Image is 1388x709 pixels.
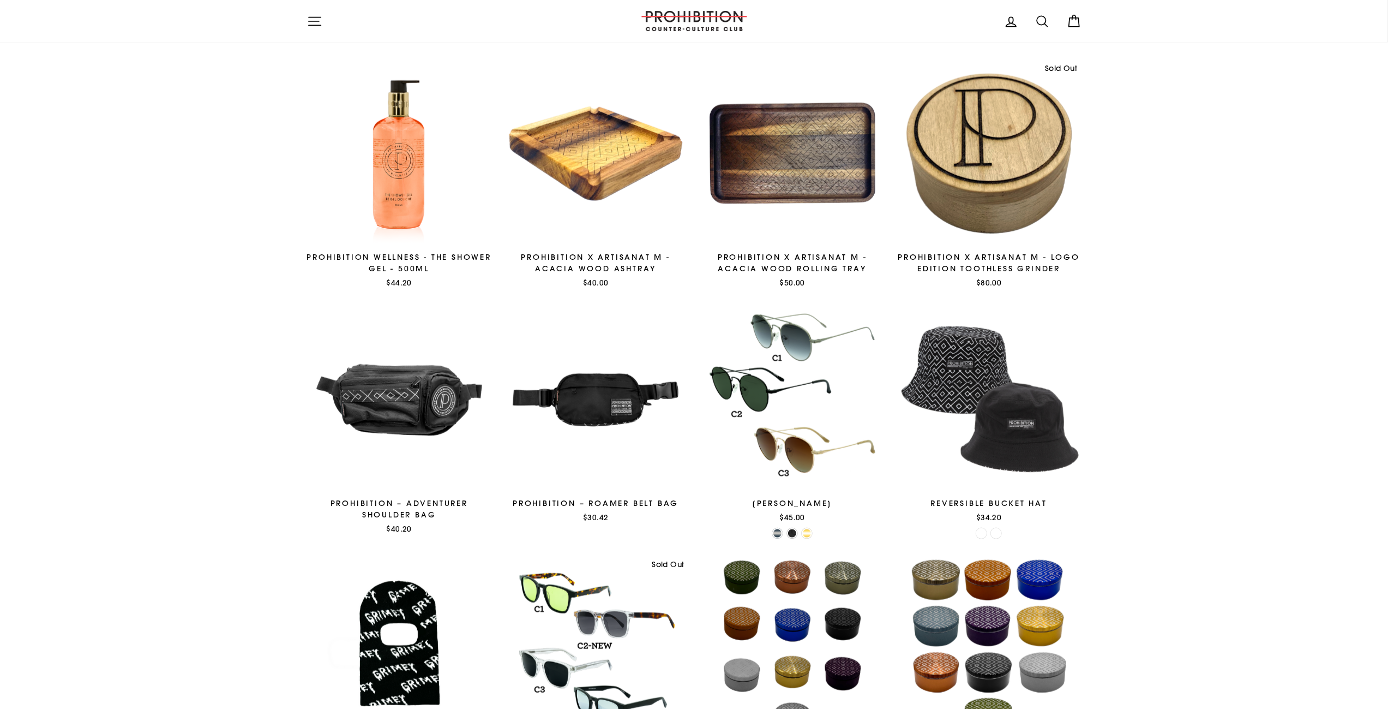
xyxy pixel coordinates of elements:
a: PROHIBITION X ARTISANAT M - ACACIA WOOD ASHTRAY$40.00 [503,61,688,291]
a: Prohibition Wellness - The Shower Gel - 500ML$44.20 [307,61,492,291]
div: $44.20 [307,277,492,288]
div: PROHIBITION X ARTISANAT M - LOGO EDITION TOOTHLESS GRINDER [897,252,1081,275]
div: PROHIBITION X ARTISANAT M - ACACIA WOOD ASHTRAY [503,252,688,275]
div: Prohibition Wellness - The Shower Gel - 500ML [307,252,492,275]
div: Sold Out [647,557,688,573]
div: $30.42 [503,512,688,523]
img: PROHIBITION COUNTER-CULTURE CLUB [640,11,749,31]
a: Prohibition – Adventurer Shoulder Bag$40.20 [307,308,492,538]
div: PROHIBITION X ARTISANAT M - ACACIA WOOD ROLLING TRAY [700,252,885,275]
div: $40.00 [503,277,688,288]
a: PROHIBITION X ARTISANAT M - LOGO EDITION TOOTHLESS GRINDER$80.00 [897,61,1081,291]
a: Prohibition – Roamer Belt Bag$30.42 [503,308,688,527]
div: $40.20 [307,523,492,534]
a: [PERSON_NAME]$45.00 [700,308,885,527]
div: $45.00 [700,512,885,523]
div: Prohibition – Roamer Belt Bag [503,498,688,509]
div: $50.00 [700,277,885,288]
div: Prohibition – Adventurer Shoulder Bag [307,498,492,521]
div: $34.20 [897,512,1081,523]
div: Sold Out [1040,61,1081,76]
div: $80.00 [897,277,1081,288]
a: REVERSIBLE BUCKET HAT$34.20 [897,308,1081,527]
div: REVERSIBLE BUCKET HAT [897,498,1081,509]
div: [PERSON_NAME] [700,498,885,509]
a: PROHIBITION X ARTISANAT M - ACACIA WOOD ROLLING TRAY$50.00 [700,61,885,291]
